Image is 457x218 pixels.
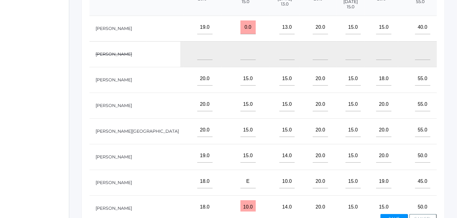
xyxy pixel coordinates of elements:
[343,4,359,9] span: 15.0
[276,2,293,7] span: 13.0
[96,77,132,83] a: [PERSON_NAME]
[96,26,132,31] a: [PERSON_NAME]
[96,51,132,57] a: [PERSON_NAME]
[96,103,132,108] a: [PERSON_NAME]
[96,154,132,160] a: [PERSON_NAME]
[96,128,179,134] a: [PERSON_NAME][GEOGRAPHIC_DATA]
[96,180,132,185] a: [PERSON_NAME]
[96,205,132,211] a: [PERSON_NAME]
